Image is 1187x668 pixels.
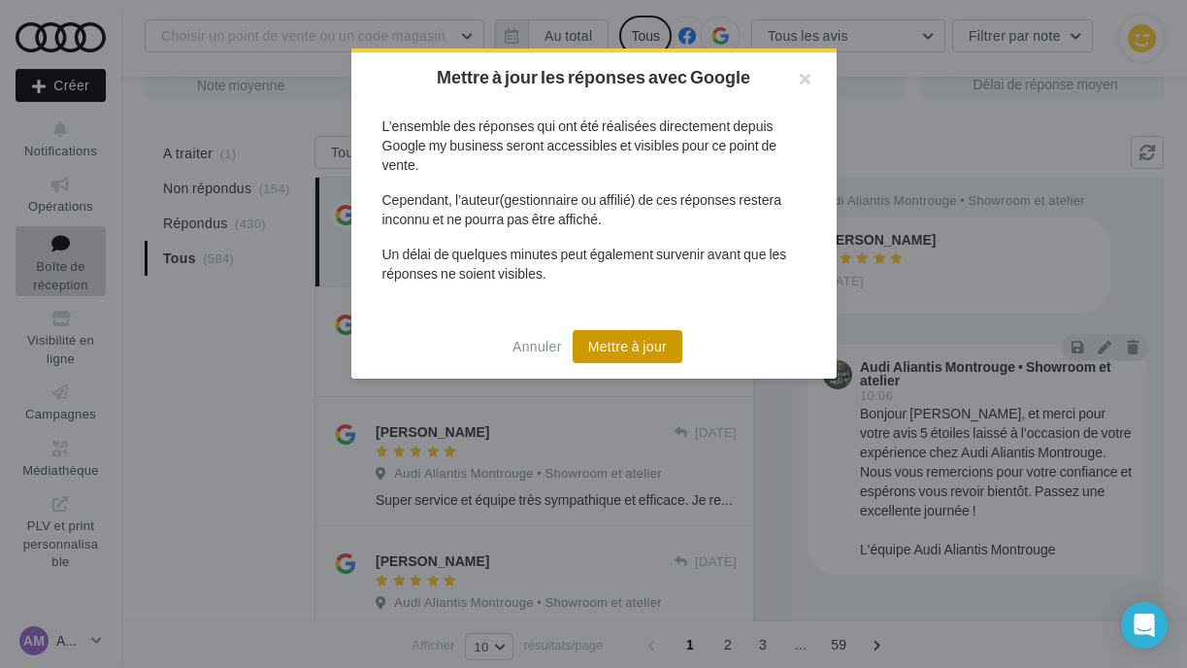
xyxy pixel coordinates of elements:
button: Annuler [505,335,570,358]
span: L’ensemble des réponses qui ont été réalisées directement depuis Google my business seront access... [382,117,777,173]
div: Cependant, l’auteur(gestionnaire ou affilié) de ces réponses restera inconnu et ne pourra pas êtr... [382,190,806,229]
h2: Mettre à jour les réponses avec Google [382,68,806,85]
div: Open Intercom Messenger [1121,602,1168,649]
div: Un délai de quelques minutes peut également survenir avant que les réponses ne soient visibles. [382,245,806,284]
button: Mettre à jour [573,330,682,363]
